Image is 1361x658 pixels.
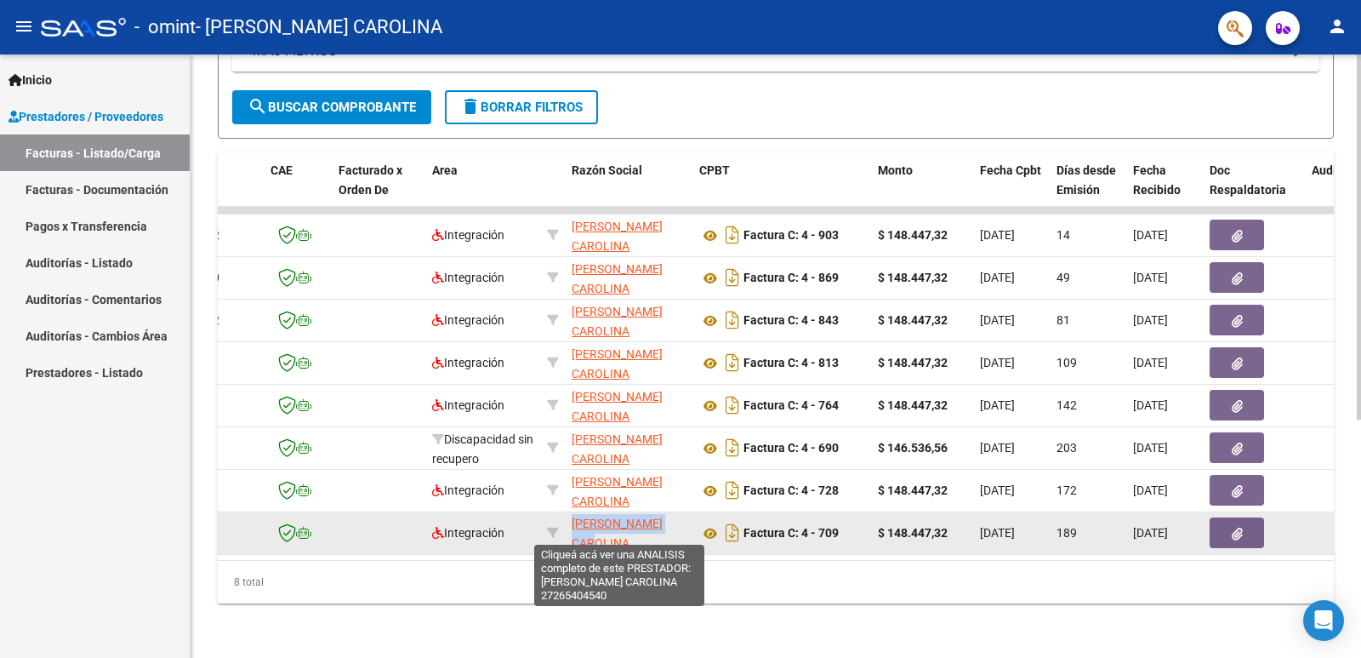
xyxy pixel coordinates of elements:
[572,262,663,295] span: [PERSON_NAME] CAROLINA
[572,387,686,423] div: 27265404540
[270,163,293,177] span: CAE
[572,347,663,380] span: [PERSON_NAME] CAROLINA
[1050,152,1126,227] datatable-header-cell: Días desde Emisión
[572,432,663,466] span: [PERSON_NAME] CAROLINA
[980,483,1015,497] span: [DATE]
[721,349,743,376] i: Descargar documento
[1056,271,1070,284] span: 49
[1133,526,1168,540] span: [DATE]
[743,484,839,498] strong: Factura C: 4 - 728
[1133,356,1168,369] span: [DATE]
[743,272,839,285] strong: Factura C: 4 - 869
[743,527,839,541] strong: Factura C: 4 - 709
[878,313,948,327] strong: $ 148.447,32
[339,163,402,197] span: Facturado x Orden De
[572,305,663,338] span: [PERSON_NAME] CAROLINA
[572,163,642,177] span: Razón Social
[743,442,839,455] strong: Factura C: 4 - 690
[196,9,442,46] span: - [PERSON_NAME] CAROLINA
[432,526,504,540] span: Integración
[721,392,743,419] i: Descargar documento
[980,163,1041,177] span: Fecha Cpbt
[134,9,196,46] span: - omint
[721,477,743,504] i: Descargar documento
[432,432,533,466] span: Discapacidad sin recupero
[565,152,692,227] datatable-header-cell: Razón Social
[980,441,1015,455] span: [DATE]
[572,430,686,466] div: 27265404540
[743,314,839,328] strong: Factura C: 4 - 843
[1327,16,1347,37] mat-icon: person
[572,220,663,253] span: [PERSON_NAME] CAROLINA
[878,526,948,540] strong: $ 148.447,32
[572,390,663,423] span: [PERSON_NAME] CAROLINA
[1056,163,1116,197] span: Días desde Emisión
[1056,441,1077,455] span: 203
[878,441,948,455] strong: $ 146.536,56
[721,306,743,334] i: Descargar documento
[721,519,743,546] i: Descargar documento
[1056,228,1070,242] span: 14
[14,16,34,37] mat-icon: menu
[1056,313,1070,327] span: 81
[264,152,332,227] datatable-header-cell: CAE
[692,152,871,227] datatable-header-cell: CPBT
[980,526,1015,540] span: [DATE]
[432,398,504,412] span: Integración
[1133,398,1168,412] span: [DATE]
[878,356,948,369] strong: $ 148.447,32
[743,399,839,413] strong: Factura C: 4 - 764
[1210,163,1286,197] span: Doc Respaldatoria
[1056,526,1077,540] span: 189
[179,152,264,227] datatable-header-cell: ID
[9,107,163,126] span: Prestadores / Proveedores
[572,514,686,550] div: 27265404540
[572,302,686,338] div: 27265404540
[980,313,1015,327] span: [DATE]
[878,483,948,497] strong: $ 148.447,32
[572,517,663,550] span: [PERSON_NAME] CAROLINA
[432,313,504,327] span: Integración
[980,228,1015,242] span: [DATE]
[460,100,583,115] span: Borrar Filtros
[1133,163,1181,197] span: Fecha Recibido
[1056,483,1077,497] span: 172
[1133,228,1168,242] span: [DATE]
[432,163,458,177] span: Area
[743,229,839,243] strong: Factura C: 4 - 903
[425,152,540,227] datatable-header-cell: Area
[572,260,686,295] div: 27265404540
[1133,271,1168,284] span: [DATE]
[572,217,686,253] div: 27265404540
[1203,152,1305,227] datatable-header-cell: Doc Respaldatoria
[973,152,1050,227] datatable-header-cell: Fecha Cpbt
[1303,600,1344,641] div: Open Intercom Messenger
[248,96,268,117] mat-icon: search
[1126,152,1203,227] datatable-header-cell: Fecha Recibido
[432,271,504,284] span: Integración
[460,96,481,117] mat-icon: delete
[878,163,913,177] span: Monto
[721,434,743,461] i: Descargar documento
[980,398,1015,412] span: [DATE]
[332,152,425,227] datatable-header-cell: Facturado x Orden De
[572,475,663,508] span: [PERSON_NAME] CAROLINA
[721,264,743,291] i: Descargar documento
[9,71,52,89] span: Inicio
[699,163,730,177] span: CPBT
[980,356,1015,369] span: [DATE]
[743,357,839,370] strong: Factura C: 4 - 813
[878,228,948,242] strong: $ 148.447,32
[432,483,504,497] span: Integración
[572,472,686,508] div: 27265404540
[878,398,948,412] strong: $ 148.447,32
[445,90,598,124] button: Borrar Filtros
[1133,441,1168,455] span: [DATE]
[432,356,504,369] span: Integración
[248,100,416,115] span: Buscar Comprobante
[432,228,504,242] span: Integración
[572,345,686,380] div: 27265404540
[980,271,1015,284] span: [DATE]
[1133,483,1168,497] span: [DATE]
[1056,398,1077,412] span: 142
